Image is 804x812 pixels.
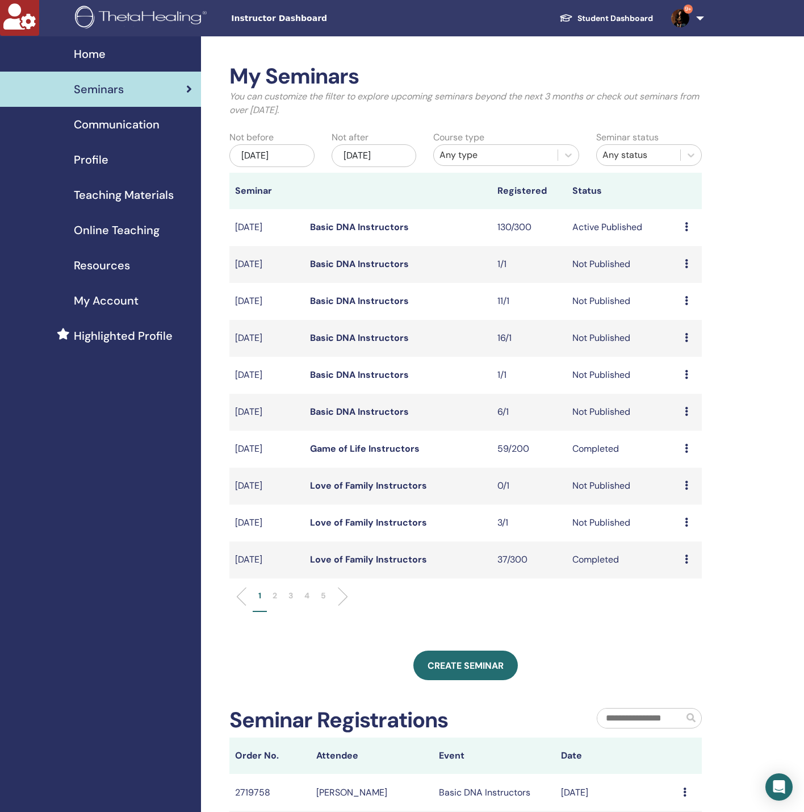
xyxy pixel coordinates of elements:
a: Basic DNA Instructors [310,406,409,418]
td: Not Published [567,246,679,283]
td: [DATE] [229,283,304,320]
td: [DATE] [229,431,304,468]
td: [DATE] [229,209,304,246]
div: Any status [602,148,675,162]
label: Not after [332,131,368,144]
td: Not Published [567,468,679,505]
a: Love of Family Instructors [310,553,427,565]
td: 1/1 [492,357,567,394]
span: Create seminar [428,660,504,672]
p: 3 [288,590,293,602]
span: Online Teaching [74,222,160,239]
a: Love of Family Instructors [310,480,427,492]
p: 5 [321,590,326,602]
td: Not Published [567,283,679,320]
span: Home [74,45,106,63]
td: Basic DNA Instructors [433,774,555,811]
td: 6/1 [492,394,567,431]
p: 4 [304,590,309,602]
span: Teaching Materials [74,186,174,203]
a: Student Dashboard [550,8,662,29]
div: [DATE] [229,144,315,167]
td: 37/300 [492,542,567,578]
p: You can customize the filter to explore upcoming seminars beyond the next 3 months or check out s... [229,90,702,117]
td: [DATE] [229,468,304,505]
td: 1/1 [492,246,567,283]
div: Open Intercom Messenger [765,773,793,801]
a: Basic DNA Instructors [310,369,409,381]
td: 2719758 [229,774,311,811]
th: Status [567,173,679,209]
label: Not before [229,131,274,144]
a: Basic DNA Instructors [310,221,409,233]
td: Not Published [567,505,679,542]
img: logo.png [75,6,211,31]
td: 130/300 [492,209,567,246]
th: Order No. [229,738,311,774]
span: Profile [74,151,108,168]
img: default.jpg [671,9,689,27]
a: Create seminar [413,651,518,680]
td: Not Published [567,394,679,431]
span: Instructor Dashboard [231,13,401,24]
p: 2 [273,590,277,602]
td: [DATE] [229,505,304,542]
td: [DATE] [229,542,304,578]
span: 9+ [684,5,693,14]
td: 11/1 [492,283,567,320]
th: Registered [492,173,567,209]
th: Seminar [229,173,304,209]
label: Course type [433,131,484,144]
h2: My Seminars [229,64,702,90]
td: [DATE] [229,394,304,431]
span: Resources [74,257,130,274]
td: Not Published [567,357,679,394]
div: Any type [439,148,552,162]
div: [DATE] [332,144,417,167]
th: Attendee [311,738,433,774]
td: Not Published [567,320,679,357]
label: Seminar status [596,131,659,144]
span: Seminars [74,81,124,98]
td: 16/1 [492,320,567,357]
span: Highlighted Profile [74,327,173,344]
td: [DATE] [555,774,677,811]
th: Date [555,738,677,774]
h2: Seminar Registrations [229,707,448,734]
img: graduation-cap-white.svg [559,13,573,23]
a: Game of Life Instructors [310,443,420,455]
a: Basic DNA Instructors [310,258,409,270]
span: My Account [74,292,139,309]
a: Basic DNA Instructors [310,295,409,307]
td: [DATE] [229,246,304,283]
th: Event [433,738,555,774]
td: Completed [567,542,679,578]
td: 59/200 [492,431,567,468]
td: Completed [567,431,679,468]
p: 1 [258,590,261,602]
td: [DATE] [229,357,304,394]
td: 0/1 [492,468,567,505]
td: [DATE] [229,320,304,357]
td: 3/1 [492,505,567,542]
td: Active Published [567,209,679,246]
span: Communication [74,116,160,133]
a: Love of Family Instructors [310,517,427,528]
a: Basic DNA Instructors [310,332,409,344]
td: [PERSON_NAME] [311,774,433,811]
